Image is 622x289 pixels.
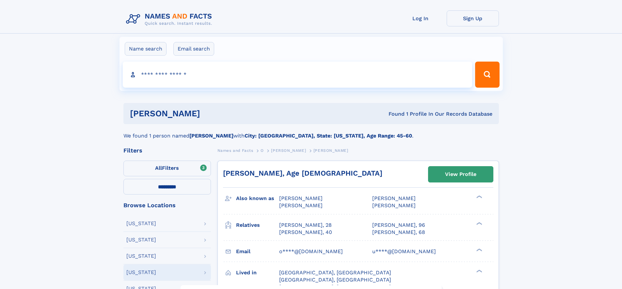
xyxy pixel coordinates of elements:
[475,221,483,225] div: ❯
[372,195,416,201] span: [PERSON_NAME]
[126,270,156,275] div: [US_STATE]
[394,10,447,26] a: Log In
[123,62,472,88] input: search input
[279,277,391,283] span: [GEOGRAPHIC_DATA], [GEOGRAPHIC_DATA]
[125,42,167,56] label: Name search
[217,146,253,154] a: Names and Facts
[372,202,416,209] span: [PERSON_NAME]
[123,202,211,208] div: Browse Locations
[236,246,279,257] h3: Email
[445,167,476,182] div: View Profile
[428,166,493,182] a: View Profile
[123,161,211,176] label: Filters
[475,62,499,88] button: Search Button
[236,267,279,278] h3: Lived in
[236,220,279,231] h3: Relatives
[447,10,499,26] a: Sign Up
[475,269,483,273] div: ❯
[236,193,279,204] h3: Also known as
[126,221,156,226] div: [US_STATE]
[126,253,156,259] div: [US_STATE]
[245,133,412,139] b: City: [GEOGRAPHIC_DATA], State: [US_STATE], Age Range: 45-60
[123,10,217,28] img: Logo Names and Facts
[261,146,264,154] a: O
[173,42,214,56] label: Email search
[279,229,332,236] a: [PERSON_NAME], 40
[271,148,306,153] span: [PERSON_NAME]
[223,169,382,177] a: [PERSON_NAME], Age [DEMOGRAPHIC_DATA]
[189,133,233,139] b: [PERSON_NAME]
[279,222,332,229] a: [PERSON_NAME], 28
[123,148,211,153] div: Filters
[126,237,156,242] div: [US_STATE]
[130,109,295,118] h1: [PERSON_NAME]
[372,222,425,229] a: [PERSON_NAME], 96
[372,229,425,236] a: [PERSON_NAME], 68
[475,248,483,252] div: ❯
[271,146,306,154] a: [PERSON_NAME]
[279,195,323,201] span: [PERSON_NAME]
[155,165,162,171] span: All
[475,195,483,199] div: ❯
[279,202,323,209] span: [PERSON_NAME]
[279,269,391,276] span: [GEOGRAPHIC_DATA], [GEOGRAPHIC_DATA]
[123,124,499,140] div: We found 1 person named with .
[261,148,264,153] span: O
[294,110,492,118] div: Found 1 Profile In Our Records Database
[313,148,348,153] span: [PERSON_NAME]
